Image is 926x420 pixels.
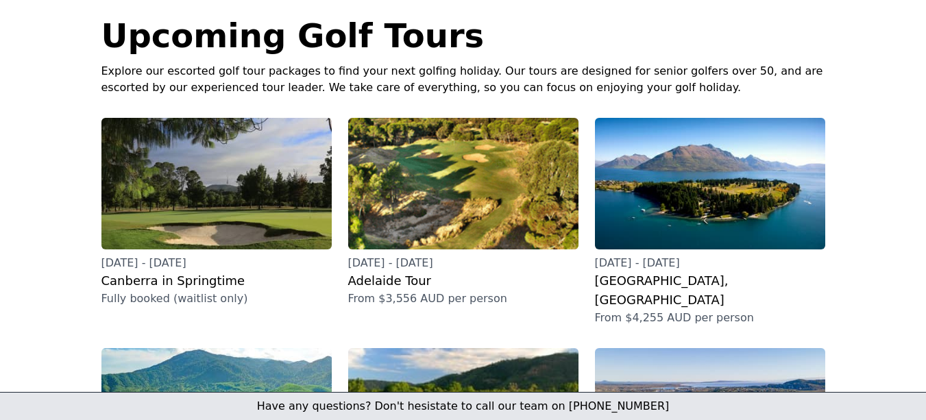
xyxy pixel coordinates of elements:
[595,118,825,326] a: [DATE] - [DATE][GEOGRAPHIC_DATA], [GEOGRAPHIC_DATA]From $4,255 AUD per person
[348,271,578,291] h3: Adelaide Tour
[101,118,332,307] a: [DATE] - [DATE]Canberra in SpringtimeFully booked (waitlist only)
[348,118,578,307] a: [DATE] - [DATE]Adelaide TourFrom $3,556 AUD per person
[348,255,578,271] p: [DATE] - [DATE]
[595,271,825,310] h3: [GEOGRAPHIC_DATA], [GEOGRAPHIC_DATA]
[348,291,578,307] p: From $3,556 AUD per person
[101,291,332,307] p: Fully booked (waitlist only)
[101,19,825,52] h1: Upcoming Golf Tours
[101,255,332,271] p: [DATE] - [DATE]
[101,63,825,96] p: Explore our escorted golf tour packages to find your next golfing holiday. Our tours are designed...
[595,310,825,326] p: From $4,255 AUD per person
[101,271,332,291] h3: Canberra in Springtime
[595,255,825,271] p: [DATE] - [DATE]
